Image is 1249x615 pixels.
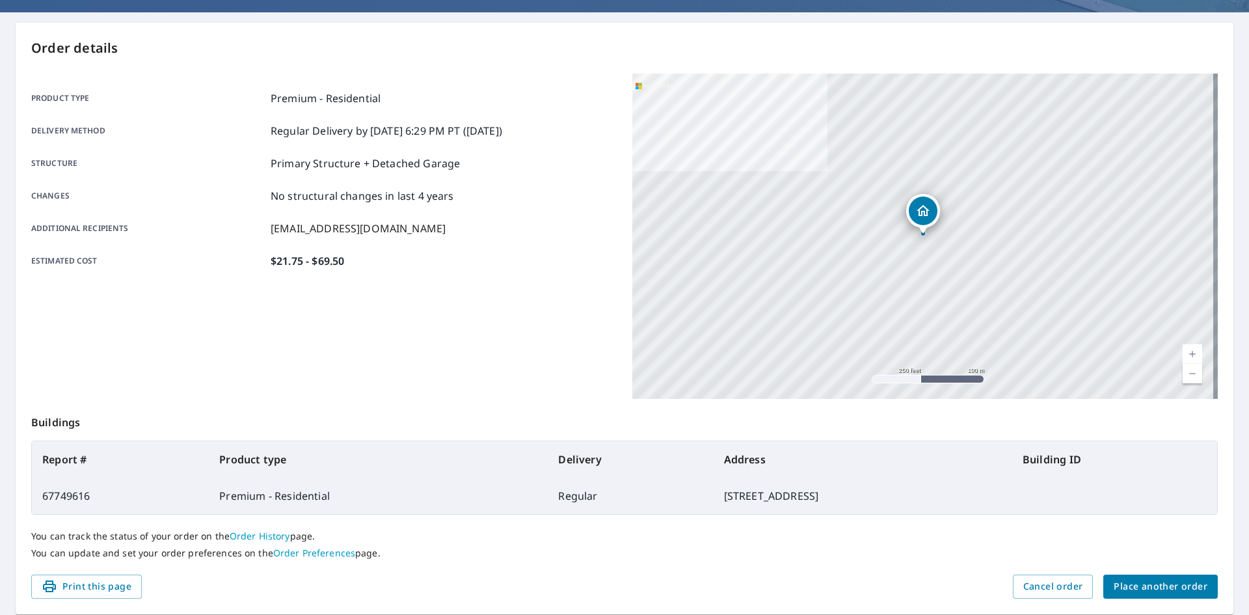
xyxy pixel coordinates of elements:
p: Delivery method [31,123,265,139]
th: Delivery [548,441,713,478]
div: Dropped pin, building 1, Residential property, 3507 Oak Springs Dr Austin, TX 78721 [906,194,940,234]
th: Address [714,441,1012,478]
td: 67749616 [32,478,209,514]
p: Regular Delivery by [DATE] 6:29 PM PT ([DATE]) [271,123,502,139]
p: $21.75 - $69.50 [271,253,344,269]
p: Buildings [31,399,1218,441]
span: Cancel order [1023,579,1083,595]
p: Estimated cost [31,253,265,269]
a: Order History [230,530,290,542]
a: Current Level 17, Zoom In [1183,344,1202,364]
th: Product type [209,441,548,478]
p: Primary Structure + Detached Garage [271,156,460,171]
p: Order details [31,38,1218,58]
button: Place another order [1103,575,1218,599]
p: Additional recipients [31,221,265,236]
th: Report # [32,441,209,478]
button: Print this page [31,575,142,599]
p: [EMAIL_ADDRESS][DOMAIN_NAME] [271,221,446,236]
a: Order Preferences [273,547,355,559]
span: Print this page [42,579,131,595]
td: Premium - Residential [209,478,548,514]
p: Structure [31,156,265,171]
td: Regular [548,478,713,514]
span: Place another order [1114,579,1207,595]
p: Product type [31,90,265,106]
th: Building ID [1012,441,1217,478]
p: Premium - Residential [271,90,381,106]
td: [STREET_ADDRESS] [714,478,1012,514]
p: No structural changes in last 4 years [271,188,454,204]
button: Cancel order [1013,575,1094,599]
p: You can track the status of your order on the page. [31,530,1218,542]
p: Changes [31,188,265,204]
p: You can update and set your order preferences on the page. [31,547,1218,559]
a: Current Level 17, Zoom Out [1183,364,1202,383]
